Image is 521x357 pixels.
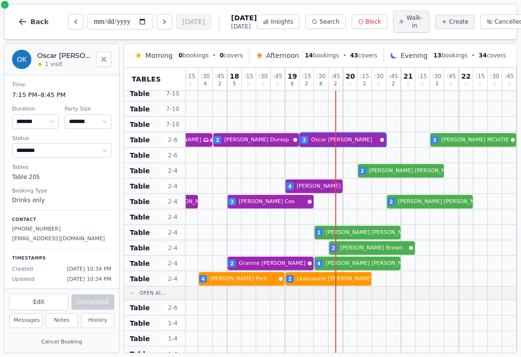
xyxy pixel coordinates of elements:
span: 4 [202,275,205,283]
span: : 45 [447,73,456,79]
span: [PERSON_NAME] [PERSON_NAME] [326,260,415,268]
span: covers [350,52,377,59]
span: 2 [390,198,393,206]
span: Table [130,166,150,176]
dd: Table 205 [12,173,111,181]
span: bookings [434,52,468,59]
span: : 30 [490,73,499,79]
span: 2 - 6 [161,304,184,312]
span: Tables [132,74,161,84]
span: [PERSON_NAME] Dunlop [224,136,291,144]
p: [EMAIL_ADDRESS][DOMAIN_NAME] [12,235,111,243]
span: : 45 [331,73,340,79]
span: : 45 [273,73,282,79]
span: 2 [305,82,308,86]
button: Next day [157,14,172,29]
span: Block [366,18,381,26]
span: [DATE] 10:34 PM [67,275,111,284]
span: [DATE] 10:34 PM [67,265,111,274]
span: Table [130,243,150,253]
span: Table [130,197,150,206]
span: 1 visit [45,60,62,68]
span: : 15 [244,73,253,79]
span: 2 - 4 [161,244,184,252]
span: 4 [288,183,292,190]
span: 6 [319,82,322,86]
dd: Drinks only [12,196,111,205]
span: 0 [465,82,467,86]
p: Timestamps [12,255,111,262]
span: Insights [271,18,293,26]
span: 2 - 6 [161,151,184,159]
span: : 45 [215,73,224,79]
span: [PERSON_NAME] [PERSON_NAME] [326,229,415,237]
span: Afternoon [266,51,299,60]
span: 4 [204,82,206,86]
button: Walk-in [393,11,429,33]
span: Table [130,318,150,328]
span: 0 [421,82,424,86]
span: Create [449,18,468,26]
span: bookings [305,52,339,59]
span: [DATE] [231,13,257,23]
span: 2 [218,82,221,86]
span: 6 [291,82,294,86]
span: bookings [178,52,208,59]
span: 3 [433,137,437,144]
span: 0 [261,82,264,86]
span: 2 - 4 [161,275,184,283]
span: covers [479,52,506,59]
span: 0 [189,82,192,86]
span: 7 - 10 [161,90,184,97]
span: 21 [403,73,412,80]
span: 0 [349,82,352,86]
span: 2 - 4 [161,213,184,221]
span: 2 - 4 [161,198,184,206]
dt: Status [12,135,111,143]
span: [PERSON_NAME] Park [210,275,277,283]
span: Updated [12,275,35,284]
dd: 7:15 PM – 8:45 PM [12,90,111,100]
span: : 45 [389,73,398,79]
span: Search [319,18,339,26]
span: 2 [334,82,337,86]
button: Edit [9,294,69,310]
span: 2 [303,137,306,144]
span: : 45 [505,73,514,79]
span: Table [130,181,150,191]
dt: Tables [12,164,111,172]
span: : 15 [418,73,427,79]
span: 2 [288,275,292,283]
span: 0 [178,52,182,59]
span: 7 - 10 [161,105,184,113]
span: 34 [479,52,487,59]
span: : 30 [374,73,384,79]
span: 0 [407,82,410,86]
span: 14 [305,52,313,59]
span: Table [130,135,150,145]
p: [PHONE_NUMBER] [12,225,111,233]
span: : 15 [186,73,195,79]
span: 1 - 4 [161,319,184,327]
span: 0 [377,82,380,86]
span: Walk-in [406,14,423,29]
span: Table [130,120,150,129]
button: Notes [45,313,79,328]
span: [PERSON_NAME] Cox [239,198,306,206]
span: : 15 [360,73,369,79]
span: 4 [317,260,321,267]
span: 7 - 10 [161,121,184,128]
span: Table [130,151,150,160]
span: 2 - 4 [161,260,184,267]
span: 43 [350,52,358,59]
span: 22 [461,73,470,80]
span: Created [12,265,33,274]
span: 1 - 4 [161,335,184,343]
span: [PERSON_NAME] [PERSON_NAME] [369,167,459,175]
span: 2 - 4 [161,167,184,175]
span: Oscar [PERSON_NAME] [311,136,378,144]
svg: Customer message [210,137,216,143]
span: 0 [507,82,510,86]
span: Table [130,303,150,313]
button: Block [352,14,387,29]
